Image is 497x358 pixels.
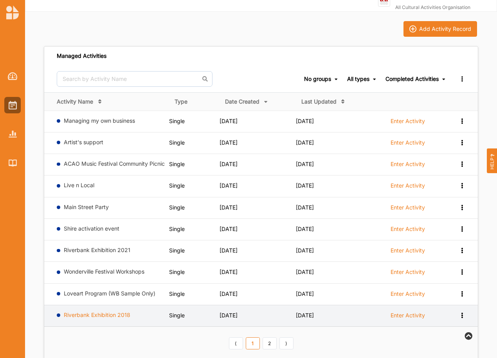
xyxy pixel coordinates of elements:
span: [DATE] [296,204,314,211]
a: Enter Activity [391,182,425,193]
span: [DATE] [296,312,314,319]
a: Loveart Program (WB Sample Only) [64,290,155,297]
span: [DATE] [220,118,238,124]
a: Enter Activity [391,268,425,280]
span: [DATE] [296,247,314,254]
div: No groups [304,75,331,82]
span: [DATE] [220,312,238,319]
a: 1 [246,337,260,350]
a: Wonderville Festival Workshops [64,268,144,275]
span: Single [169,226,185,232]
label: Enter Activity [391,247,425,254]
a: Enter Activity [391,160,425,172]
label: Enter Activity [391,312,425,319]
span: [DATE] [220,290,238,297]
a: Next item [279,337,294,350]
span: Single [169,161,185,167]
div: Activity Name [57,98,93,105]
span: [DATE] [296,268,314,275]
span: [DATE] [220,226,238,232]
a: Enter Activity [391,139,425,150]
div: Add Activity Record [419,25,471,32]
span: [DATE] [296,139,314,146]
span: [DATE] [296,290,314,297]
span: [DATE] [296,118,314,124]
a: Enter Activity [391,290,425,302]
img: icon [409,25,416,32]
label: Enter Activity [391,118,425,125]
label: Enter Activity [391,139,425,146]
label: Enter Activity [391,226,425,233]
a: Shire activation event [64,225,119,232]
span: [DATE] [296,226,314,232]
span: [DATE] [296,182,314,189]
label: Enter Activity [391,290,425,297]
span: Single [169,118,185,124]
span: Single [169,312,185,319]
img: Dashboard [8,72,18,80]
label: Enter Activity [391,204,425,211]
div: Managed Activities [57,52,106,59]
span: [DATE] [220,247,238,254]
a: Enter Activity [391,225,425,237]
label: Enter Activity [391,161,425,168]
input: Search by Activity Name [57,71,212,87]
a: Dashboard [4,68,21,84]
label: All Cultural Activities Organisation [395,4,474,11]
span: [DATE] [220,139,238,146]
span: Single [169,290,185,297]
a: Enter Activity [391,247,425,258]
label: Enter Activity [391,182,425,189]
a: Enter Activity [391,204,425,215]
a: Reports [4,126,21,142]
span: Single [169,268,185,275]
div: Completed Activities [385,75,439,82]
span: Single [169,139,185,146]
span: Single [169,182,185,189]
a: Managing my own business [64,117,135,124]
a: Library [4,155,21,171]
img: logo [6,5,19,20]
label: Enter Activity [391,268,425,276]
a: Main Street Party [64,204,109,210]
img: Library [9,159,17,166]
div: Pagination Navigation [227,336,295,349]
img: Reports [9,131,17,137]
a: Artist's support [64,139,103,145]
div: Last Updated [301,98,337,105]
span: [DATE] [296,161,314,167]
span: [DATE] [220,161,238,167]
div: All types [347,75,369,82]
a: Enter Activity [391,311,425,323]
a: Activities [4,97,21,113]
a: Riverbank Exhibition 2018 [64,311,130,318]
span: [DATE] [220,182,238,189]
a: ACAO Music Festival Community Picnic [64,160,165,167]
a: Riverbank Exhibition 2021 [64,247,130,253]
span: [DATE] [220,268,238,275]
div: Date Created [225,98,259,105]
img: Activities [9,101,17,109]
a: Previous item [229,337,243,350]
span: Single [169,247,185,254]
a: Enter Activity [391,117,425,129]
th: Type [169,92,220,111]
button: iconAdd Activity Record [403,21,477,37]
a: 2 [263,337,277,350]
span: [DATE] [220,204,238,211]
span: Single [169,204,185,211]
a: Live n Local [64,182,94,188]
